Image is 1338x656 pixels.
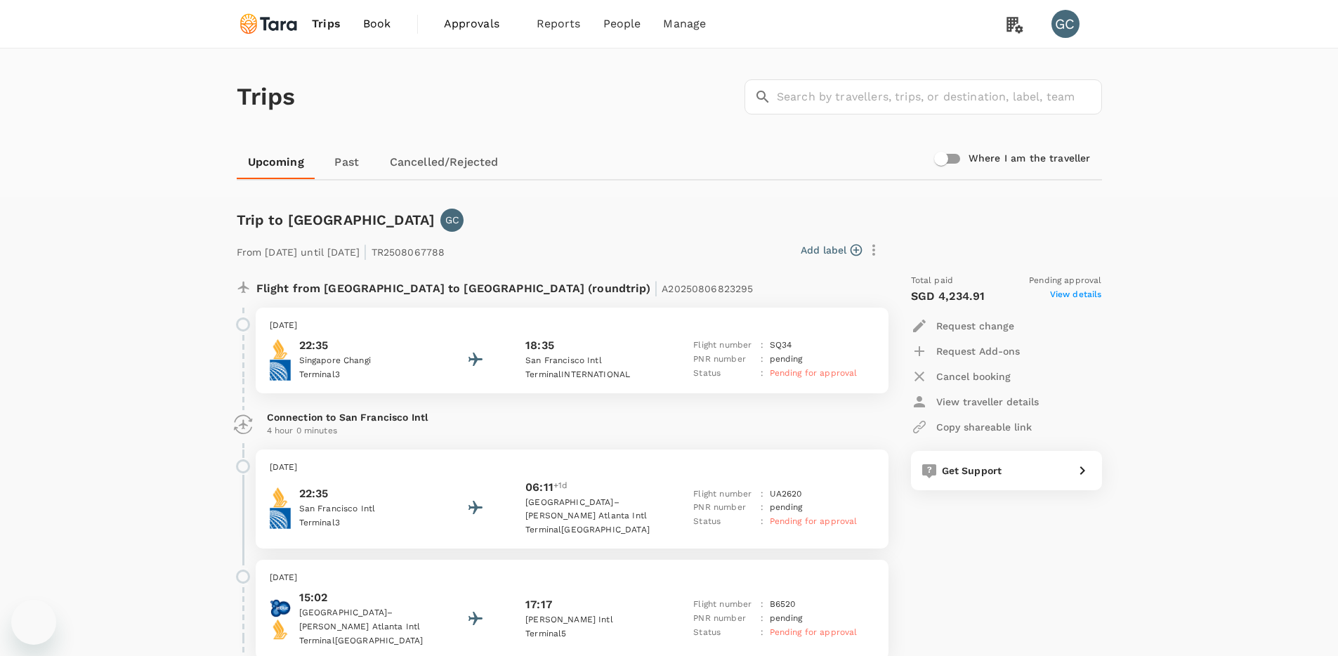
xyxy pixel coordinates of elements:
span: View details [1050,288,1102,305]
p: PNR number [693,612,755,626]
p: pending [770,353,803,367]
p: Status [693,515,755,529]
p: SGD 4,234.91 [911,288,985,305]
img: Singapore Airlines [270,619,291,640]
button: View traveller details [911,389,1039,414]
span: Book [363,15,391,32]
span: +1d [553,479,568,496]
div: GC [1051,10,1080,38]
img: United Airlines [270,360,291,381]
p: SQ 34 [770,339,792,353]
a: Upcoming [237,145,315,179]
p: Terminal 3 [299,368,426,382]
span: Pending for approval [770,368,858,378]
h1: Trips [237,48,296,145]
p: From [DATE] until [DATE] TR2508067788 [237,237,445,263]
img: Singapore Airlines [270,339,291,360]
p: Terminal [GEOGRAPHIC_DATA] [525,523,652,537]
p: [DATE] [270,319,874,333]
span: Pending approval [1029,274,1101,288]
p: Terminal 5 [525,627,652,641]
span: Approvals [444,15,514,32]
img: United Airlines [270,508,291,529]
p: : [761,339,763,353]
p: 4 hour 0 minutes [267,424,877,438]
p: : [761,598,763,612]
p: Status [693,367,755,381]
a: Cancelled/Rejected [379,145,510,179]
p: UA 2620 [770,487,802,501]
p: San Francisco Intl [525,354,652,368]
p: 15:02 [299,589,426,606]
p: [DATE] [270,571,874,585]
p: Cancel booking [936,369,1011,383]
p: : [761,515,763,529]
p: : [761,501,763,515]
p: Status [693,626,755,640]
p: [PERSON_NAME] Intl [525,613,652,627]
p: PNR number [693,353,755,367]
p: [DATE] [270,461,874,475]
a: Past [315,145,379,179]
span: Pending for approval [770,516,858,526]
h6: Where I am the traveller [969,151,1091,166]
img: jetBlue [270,598,291,619]
input: Search by travellers, trips, or destination, label, team [777,79,1102,114]
p: Flight number [693,339,755,353]
p: 18:35 [525,337,554,354]
p: : [761,612,763,626]
span: Reports [537,15,581,32]
p: GC [445,213,459,227]
img: Tara Climate Ltd [237,8,301,39]
p: pending [770,612,803,626]
p: [GEOGRAPHIC_DATA]–[PERSON_NAME] Atlanta Intl [525,496,652,524]
span: Get Support [942,465,1002,476]
p: Terminal INTERNATIONAL [525,368,652,382]
p: Connection to San Francisco Intl [267,410,877,424]
p: Singapore Changi [299,354,426,368]
button: Request Add-ons [911,339,1020,364]
p: 22:35 [299,485,426,502]
p: : [761,367,763,381]
p: Request change [936,319,1014,333]
p: Terminal [GEOGRAPHIC_DATA] [299,634,426,648]
p: [GEOGRAPHIC_DATA]–[PERSON_NAME] Atlanta Intl [299,606,426,634]
p: View traveller details [936,395,1039,409]
span: People [603,15,641,32]
p: : [761,353,763,367]
span: Manage [663,15,706,32]
p: Flight from [GEOGRAPHIC_DATA] to [GEOGRAPHIC_DATA] (roundtrip) [256,274,754,299]
img: Singapore Airlines [270,487,291,508]
p: San Francisco Intl [299,502,426,516]
p: Copy shareable link [936,420,1032,434]
p: : [761,626,763,640]
span: Total paid [911,274,954,288]
p: Terminal 3 [299,516,426,530]
p: Request Add-ons [936,344,1020,358]
p: : [761,487,763,501]
button: Copy shareable link [911,414,1032,440]
p: 17:17 [525,596,552,613]
p: Flight number [693,598,755,612]
span: | [654,278,658,298]
p: 22:35 [299,337,426,354]
iframe: Button to launch messaging window [11,600,56,645]
p: pending [770,501,803,515]
button: Cancel booking [911,364,1011,389]
button: Add label [801,243,862,257]
span: Pending for approval [770,627,858,637]
h6: Trip to [GEOGRAPHIC_DATA] [237,209,435,231]
p: 06:11 [525,479,553,496]
span: | [363,242,367,261]
span: Trips [312,15,341,32]
span: A20250806823295 [662,283,753,294]
p: PNR number [693,501,755,515]
p: B6 520 [770,598,796,612]
button: Request change [911,313,1014,339]
p: Flight number [693,487,755,501]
